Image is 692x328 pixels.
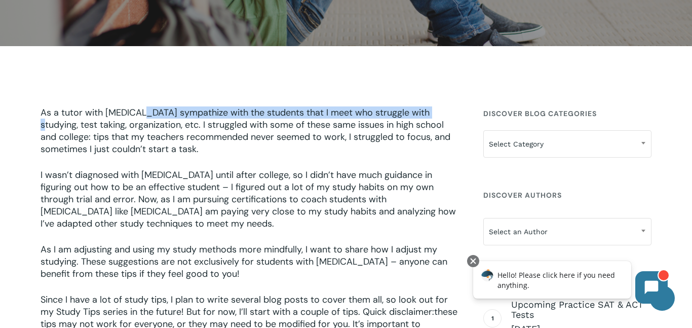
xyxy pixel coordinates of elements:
[41,294,448,318] span: Since I have a lot of study tips, I plan to write several blog posts to cover them all, so look o...
[484,133,651,155] span: Select Category
[483,104,651,123] h4: Discover Blog Categories
[483,130,651,158] span: Select Category
[463,253,678,314] iframe: Chatbot
[41,106,450,155] span: As a tutor with [MEDICAL_DATA] sympathize with the students that I meet who struggle with studyin...
[483,186,651,204] h4: Discover Authors
[484,221,651,242] span: Select an Author
[41,169,456,230] span: I wasn’t diagnosed with [MEDICAL_DATA] until after college, so I didn’t have much guidance in fig...
[483,218,651,245] span: Select an Author
[41,243,447,280] span: As I am adjusting and using my study methods more mindfully, I want to share how I adjust my stud...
